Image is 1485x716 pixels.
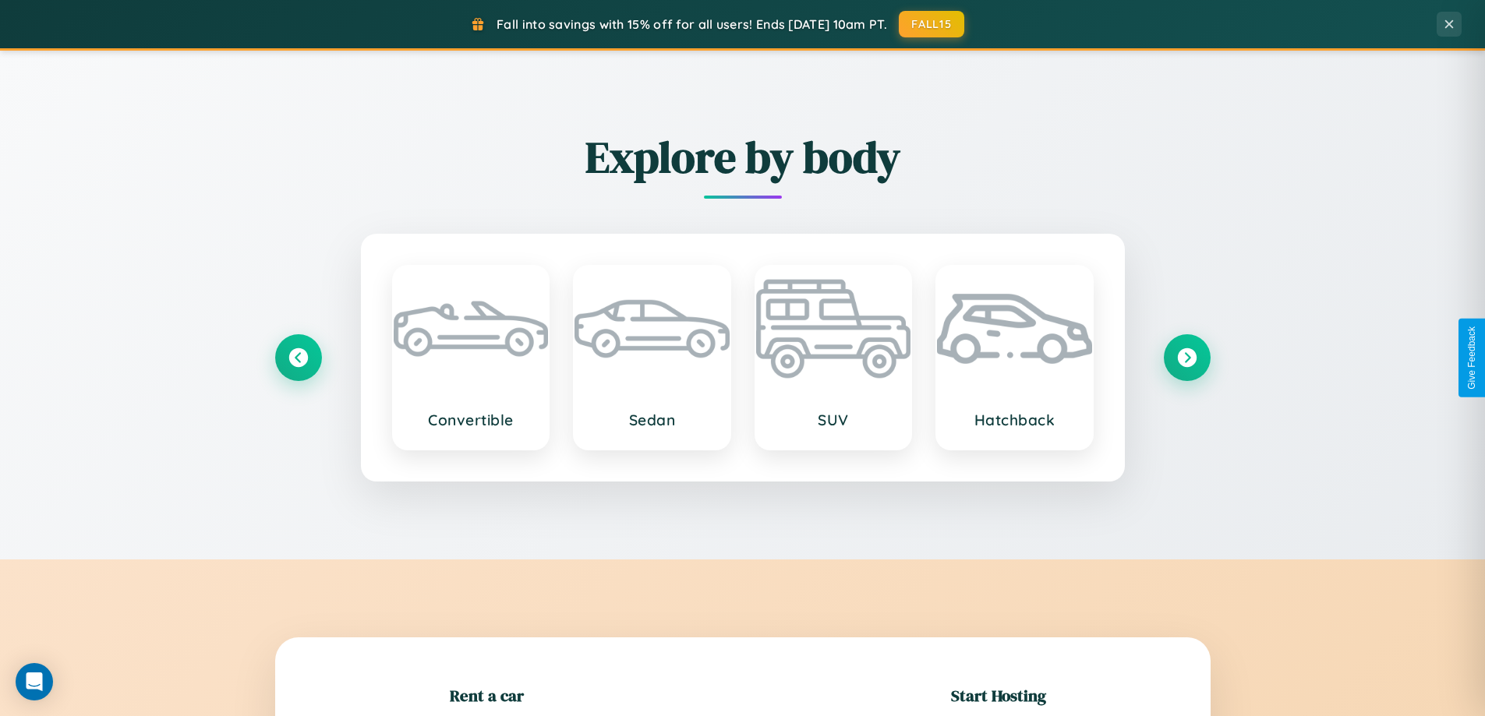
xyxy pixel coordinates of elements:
[450,684,524,707] h2: Rent a car
[951,684,1046,707] h2: Start Hosting
[497,16,887,32] span: Fall into savings with 15% off for all users! Ends [DATE] 10am PT.
[899,11,964,37] button: FALL15
[1466,326,1477,390] div: Give Feedback
[16,663,53,700] div: Open Intercom Messenger
[590,411,714,429] h3: Sedan
[953,411,1077,429] h3: Hatchback
[409,411,533,429] h3: Convertible
[772,411,896,429] h3: SUV
[275,127,1211,187] h2: Explore by body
